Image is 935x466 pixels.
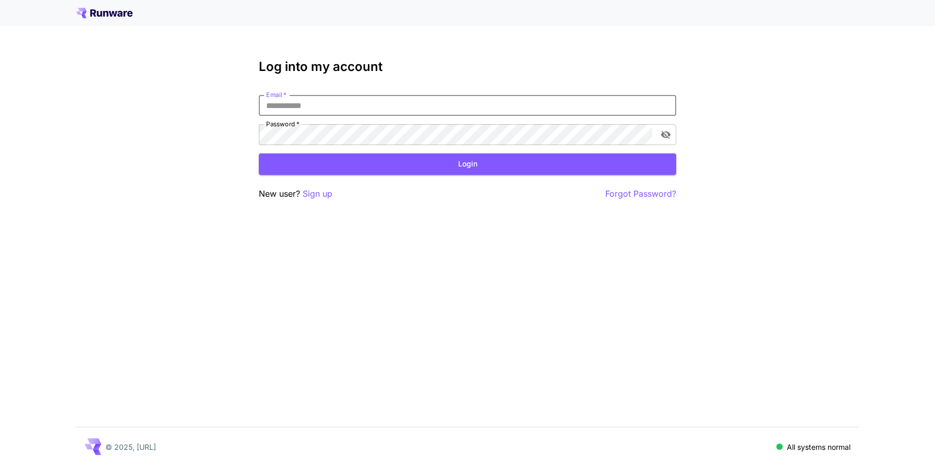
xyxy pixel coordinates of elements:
p: © 2025, [URL] [105,441,156,452]
button: Login [259,153,676,175]
p: All systems normal [787,441,850,452]
p: New user? [259,187,332,200]
button: Forgot Password? [605,187,676,200]
button: toggle password visibility [656,125,675,144]
label: Password [266,120,299,128]
button: Sign up [303,187,332,200]
label: Email [266,90,286,99]
h3: Log into my account [259,59,676,74]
